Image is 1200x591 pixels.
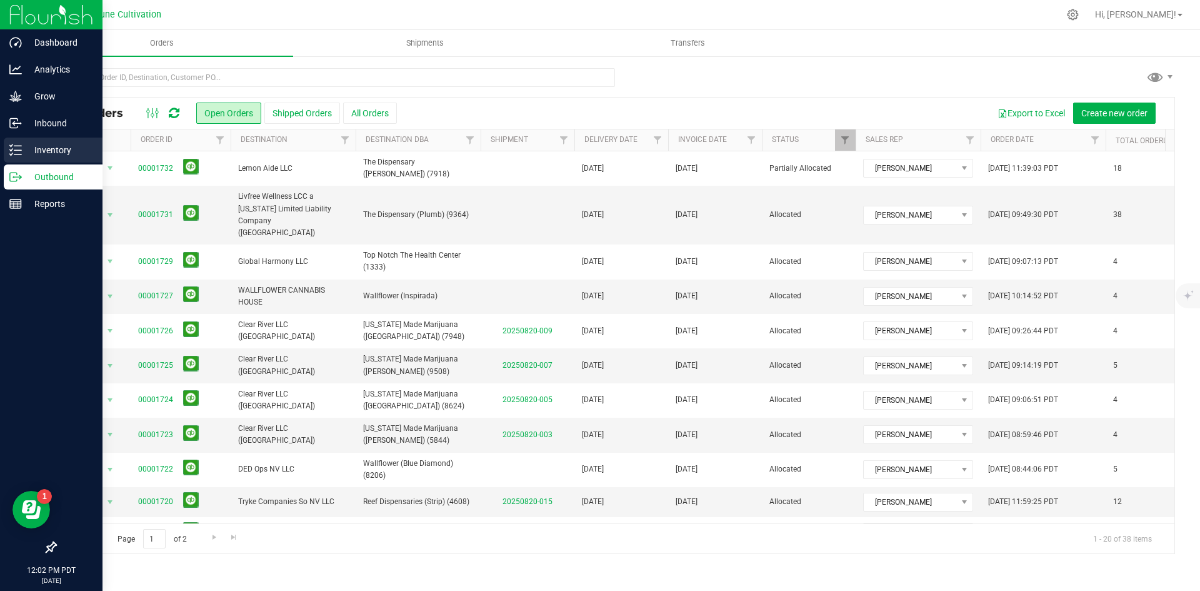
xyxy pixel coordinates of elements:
input: Search Order ID, Destination, Customer PO... [55,68,615,87]
span: 4 [1113,325,1117,337]
span: Allocated [769,496,848,508]
span: Allocated [769,209,848,221]
span: 18 [1113,163,1122,174]
inline-svg: Dashboard [9,36,22,49]
inline-svg: Reports [9,198,22,210]
span: [DATE] [676,360,697,371]
span: select [102,426,118,443]
span: Reef Dispensaries (Strip) (4608) [363,496,473,508]
div: Manage settings [1065,9,1081,21]
span: Allocated [769,463,848,475]
span: Clear River LLC ([GEOGRAPHIC_DATA]) [238,388,348,412]
a: Filter [1085,129,1106,151]
inline-svg: Analytics [9,63,22,76]
a: Filter [460,129,481,151]
span: [US_STATE] Made Marijuana ([GEOGRAPHIC_DATA]) (7948) [363,319,473,343]
span: [PERSON_NAME] [864,461,957,478]
span: select [102,322,118,340]
span: Allocated [769,394,848,406]
a: Transfers [556,30,819,56]
button: Create new order [1073,103,1156,124]
span: Allocated [769,290,848,302]
a: 00001722 [138,463,173,475]
span: 38 [1113,209,1122,221]
a: 00001726 [138,325,173,337]
span: [DATE] 10:14:52 PDT [988,290,1058,302]
a: 00001727 [138,290,173,302]
span: Allocated [769,429,848,441]
a: Filter [210,129,231,151]
a: Shipments [293,30,556,56]
button: All Orders [343,103,397,124]
span: [DATE] [676,463,697,475]
a: 20250820-015 [502,497,552,506]
span: [US_STATE] Made Marijuana ([PERSON_NAME]) (5844) [363,423,473,447]
a: Filter [335,129,356,151]
span: [DATE] [582,163,604,174]
span: [PERSON_NAME] [864,322,957,340]
a: Filter [835,129,856,151]
span: [DATE] [676,429,697,441]
span: [DATE] 09:26:44 PDT [988,325,1058,337]
span: Wallflower (Inspirada) [363,290,473,302]
span: [DATE] [582,394,604,406]
span: [DATE] [582,325,604,337]
button: Shipped Orders [264,103,340,124]
span: Transfers [654,38,722,49]
a: Status [772,135,799,144]
span: Orders [133,38,191,49]
span: [DATE] [582,496,604,508]
span: [DATE] [676,290,697,302]
span: Tryke Companies So NV LLC [238,496,348,508]
span: Lemon Aide LLC [238,163,348,174]
p: Outbound [22,169,97,184]
span: Hi, [PERSON_NAME]! [1095,9,1176,19]
span: 5 [1113,360,1117,371]
span: The Dispensary (Plumb) (9364) [363,209,473,221]
p: Inventory [22,143,97,158]
span: Shipments [389,38,461,49]
input: 1 [143,529,166,548]
p: Reports [22,196,97,211]
a: Filter [960,129,981,151]
p: Dashboard [22,35,97,50]
span: [PERSON_NAME] [864,288,957,305]
span: select [102,357,118,375]
a: Sales Rep [866,135,903,144]
a: 00001724 [138,394,173,406]
a: Total Orderlines [1116,136,1183,145]
span: [US_STATE] Made Marijuana ([GEOGRAPHIC_DATA]) (8624) [363,388,473,412]
a: Filter [647,129,668,151]
a: Order ID [141,135,172,144]
a: Destination DBA [366,135,429,144]
p: [DATE] [6,576,97,585]
a: Delivery Date [584,135,637,144]
a: 20250820-009 [502,326,552,335]
a: Invoice Date [678,135,727,144]
span: Allocated [769,325,848,337]
span: 5 [1113,463,1117,475]
span: [DATE] 09:07:13 PDT [988,256,1058,268]
a: 00001731 [138,209,173,221]
span: [DATE] [676,325,697,337]
a: 00001729 [138,256,173,268]
span: Clear River LLC ([GEOGRAPHIC_DATA]) [238,423,348,447]
a: Go to the last page [225,529,243,546]
a: 00001723 [138,429,173,441]
span: [DATE] [582,256,604,268]
iframe: Resource center [12,491,50,528]
inline-svg: Grow [9,90,22,103]
p: 12:02 PM PDT [6,565,97,576]
a: Destination [241,135,287,144]
a: 00001725 [138,360,173,371]
span: select [102,159,118,177]
span: select [102,461,118,478]
span: Clear River LLC ([GEOGRAPHIC_DATA]) [238,353,348,377]
span: [PERSON_NAME] [864,206,957,224]
span: Allocated [769,360,848,371]
span: [DATE] 08:59:46 PDT [988,429,1058,441]
span: [PERSON_NAME] [864,391,957,409]
span: select [102,253,118,270]
span: Allocated [769,256,848,268]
